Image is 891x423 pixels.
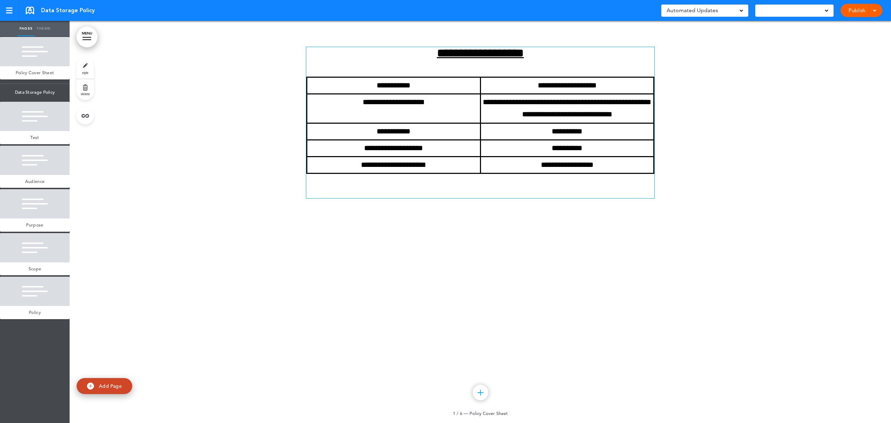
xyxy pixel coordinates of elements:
[29,309,41,315] span: Policy
[17,21,35,36] a: Pages
[453,410,462,416] span: 1 / 6
[99,383,122,389] span: Add Page
[81,92,90,96] span: delete
[470,410,508,416] span: Policy Cover Sheet
[846,4,868,17] a: Publish
[30,134,39,140] span: Test
[77,26,97,47] a: MENU
[41,7,95,14] span: Data Storage Policy
[35,21,52,36] a: Theme
[464,410,468,416] span: —
[77,58,94,79] a: style
[77,79,94,100] a: delete
[16,70,54,76] span: Policy Cover Sheet
[82,70,88,75] span: style
[77,378,132,394] a: Add Page
[87,383,94,390] img: add.svg
[667,6,718,15] span: Automated Updates
[29,266,41,272] span: Scope
[26,222,43,228] span: Purpose
[25,178,45,184] span: Audience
